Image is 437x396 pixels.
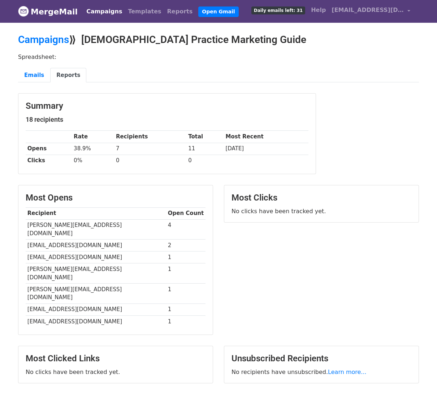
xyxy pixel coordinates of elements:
td: 4 [166,219,205,240]
h2: ⟫ [DEMOGRAPHIC_DATA] Practice Marketing Guide [18,34,419,46]
td: 0 [114,155,186,167]
a: Open Gmail [198,7,238,17]
h3: Most Clicked Links [26,353,205,364]
td: [DATE] [224,143,308,155]
td: [PERSON_NAME][EMAIL_ADDRESS][DOMAIN_NAME] [26,219,166,240]
span: [EMAIL_ADDRESS][DOMAIN_NAME] [332,6,404,14]
td: 0% [72,155,114,167]
td: [PERSON_NAME][EMAIL_ADDRESS][DOMAIN_NAME] [26,284,166,304]
td: [EMAIL_ADDRESS][DOMAIN_NAME] [26,240,166,251]
td: 1 [166,284,205,304]
td: [EMAIL_ADDRESS][DOMAIN_NAME] [26,304,166,315]
span: Daily emails left: 31 [251,7,305,14]
td: 2 [166,240,205,251]
a: Help [308,3,329,17]
p: No recipients have unsubscribed. [232,368,411,376]
h5: 18 recipients [26,116,308,124]
a: Templates [125,4,164,19]
th: Most Recent [224,131,308,143]
a: MergeMail [18,4,78,19]
td: 11 [186,143,224,155]
a: Emails [18,68,50,83]
h3: Most Opens [26,193,205,203]
a: Reports [50,68,86,83]
h3: Summary [26,101,308,111]
th: Rate [72,131,114,143]
h3: Most Clicks [232,193,411,203]
a: Reports [164,4,196,19]
td: 0 [186,155,224,167]
a: [EMAIL_ADDRESS][DOMAIN_NAME] [329,3,413,20]
th: Open Count [166,207,205,219]
a: Learn more... [328,369,367,375]
iframe: Chat Widget [401,361,437,396]
td: 1 [166,251,205,263]
td: 1 [166,263,205,284]
th: Recipient [26,207,166,219]
th: Opens [26,143,72,155]
th: Recipients [114,131,186,143]
th: Clicks [26,155,72,167]
td: 1 [166,315,205,327]
p: No clicks have been tracked yet. [26,368,205,376]
a: Daily emails left: 31 [248,3,308,17]
img: MergeMail logo [18,6,29,17]
td: [EMAIL_ADDRESS][DOMAIN_NAME] [26,315,166,327]
a: Campaigns [18,34,69,46]
p: Spreadsheet: [18,53,419,61]
td: 7 [114,143,186,155]
td: [EMAIL_ADDRESS][DOMAIN_NAME] [26,251,166,263]
td: [PERSON_NAME][EMAIL_ADDRESS][DOMAIN_NAME] [26,263,166,284]
h3: Unsubscribed Recipients [232,353,411,364]
td: 38.9% [72,143,114,155]
td: 1 [166,304,205,315]
p: No clicks have been tracked yet. [232,207,411,215]
th: Total [186,131,224,143]
a: Campaigns [83,4,125,19]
